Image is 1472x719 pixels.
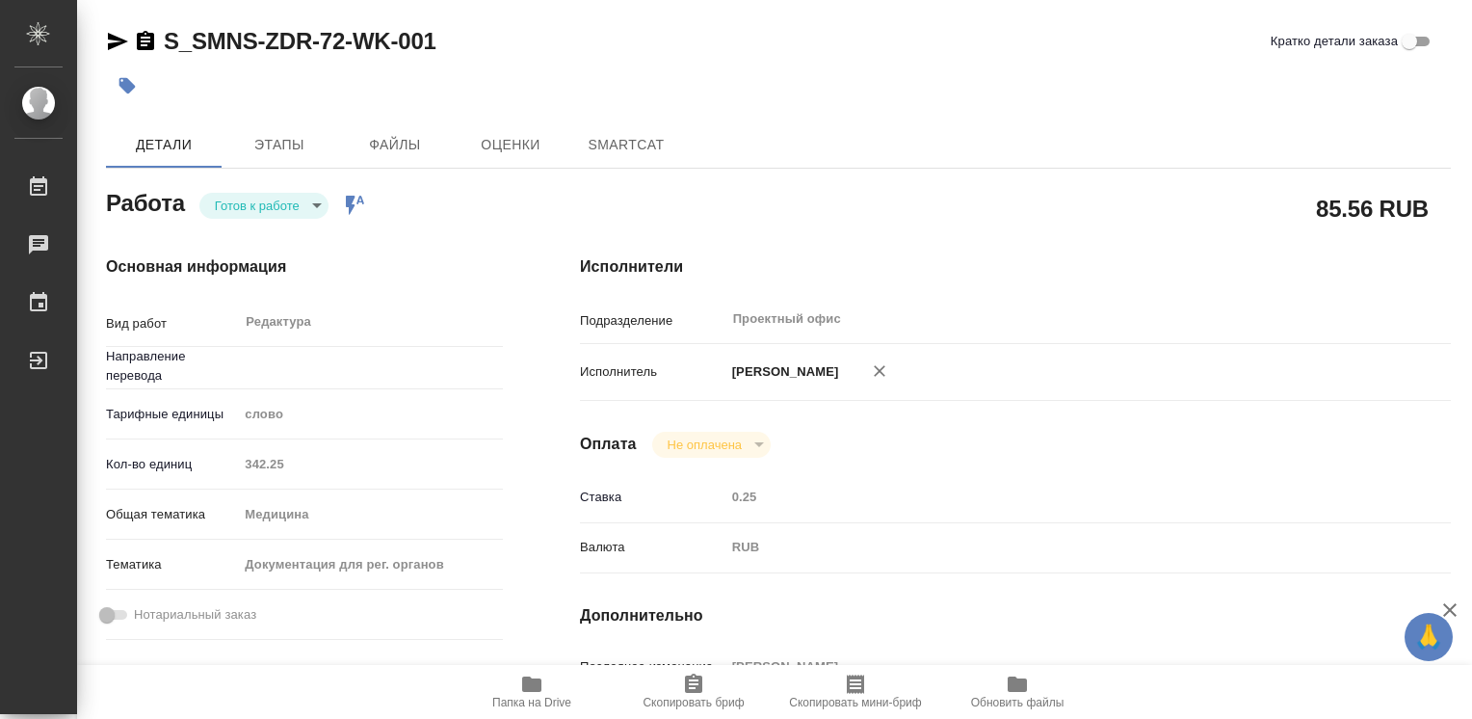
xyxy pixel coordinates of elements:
span: Файлы [349,133,441,157]
span: Обновить файлы [971,696,1065,709]
button: Скопировать бриф [613,665,775,719]
h4: Основная информация [106,255,503,279]
span: Папка на Drive [492,696,571,709]
div: Документация для рег. органов [238,548,503,581]
button: Скопировать ссылку для ЯМессенджера [106,30,129,53]
p: Подразделение [580,311,725,331]
p: Ставка [580,488,725,507]
span: Скопировать мини-бриф [789,696,921,709]
button: Скопировать мини-бриф [775,665,936,719]
span: 🙏 [1412,617,1445,657]
button: Папка на Drive [451,665,613,719]
span: Нотариальный заказ [134,605,256,625]
div: Готов к работе [652,432,771,458]
h2: 85.56 RUB [1316,192,1429,225]
p: Вид работ [106,314,238,333]
button: Обновить файлы [936,665,1098,719]
p: Тарифные единицы [106,405,238,424]
input: Пустое поле [725,652,1379,680]
p: Исполнитель [580,362,725,382]
p: Тематика [106,555,238,574]
p: Направление перевода [106,347,238,386]
button: Не оплачена [662,437,748,453]
button: Добавить тэг [106,65,148,107]
p: [PERSON_NAME] [725,362,839,382]
span: SmartCat [580,133,672,157]
h4: Исполнители [580,255,1451,279]
button: 🙏 [1405,613,1453,661]
span: Детали [118,133,210,157]
span: Оценки [464,133,557,157]
h4: Дополнительно [580,604,1451,627]
div: Медицина [238,498,503,531]
p: Общая тематика [106,505,238,524]
div: Готов к работе [199,193,329,219]
h4: Оплата [580,433,637,456]
span: Этапы [233,133,326,157]
input: Пустое поле [238,450,503,478]
input: Пустое поле [725,483,1379,511]
h2: Работа [106,184,185,219]
button: Скопировать ссылку [134,30,157,53]
button: Удалить исполнителя [858,350,901,392]
div: слово [238,398,503,431]
button: Готов к работе [209,198,305,214]
p: Валюта [580,538,725,557]
p: Кол-во единиц [106,455,238,474]
div: RUB [725,531,1379,564]
p: Последнее изменение [580,657,725,677]
span: Кратко детали заказа [1271,32,1398,51]
span: Скопировать бриф [643,696,744,709]
a: S_SMNS-ZDR-72-WK-001 [164,28,436,54]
